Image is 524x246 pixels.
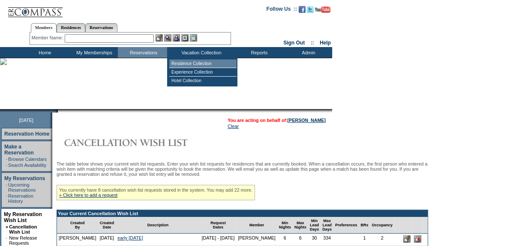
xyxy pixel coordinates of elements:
[287,118,326,123] a: [PERSON_NAME]
[69,47,118,58] td: My Memberships
[169,59,237,68] td: Residence Collection
[98,234,116,246] td: [DATE]
[169,68,237,77] td: Experience Collection
[6,157,7,162] td: ·
[9,224,37,234] a: Cancellation Wish List
[228,118,326,123] span: You are acting on behalf of:
[308,217,321,234] td: Min Lead Days
[57,185,255,200] div: You currently have 8 cancellation wish list requests stored in the system. You may add 22 more.
[98,217,116,234] td: Created Date
[58,109,59,113] img: blank.gif
[315,6,330,13] img: Subscribe to our YouTube Channel
[359,217,370,234] td: BRs
[117,235,143,240] a: early [DATE]
[4,211,42,223] a: My Reservation Wish List
[234,47,283,58] td: Reports
[156,34,163,41] img: b_edit.gif
[283,40,305,46] a: Sign Out
[414,235,421,243] input: Delete this Request
[8,193,33,204] a: Reservation History
[315,9,330,14] a: Subscribe to our YouTube Channel
[4,175,45,181] a: My Reservations
[169,77,237,85] td: Hotel Collection
[173,34,180,41] img: Impersonate
[8,163,46,168] a: Search Availability
[236,217,277,234] td: Member
[320,217,333,234] td: Max Lead Days
[4,144,34,156] a: Make a Reservation
[4,131,49,137] a: Reservation Home
[190,34,197,41] img: b_calculator.gif
[359,234,370,246] td: 1
[57,210,428,217] td: Your Current Cancellation Wish List
[236,234,277,246] td: [PERSON_NAME]
[59,193,117,198] a: » Click here to add a request
[57,23,85,32] a: Residences
[6,193,7,204] td: ·
[55,109,58,113] img: promoShadowLeftCorner.gif
[32,34,65,41] div: Member Name:
[6,182,7,193] td: ·
[283,47,332,58] td: Admin
[200,217,237,234] td: Request Dates
[202,235,235,240] nobr: [DATE] - [DATE]
[293,217,308,234] td: Max Nights
[320,40,331,46] a: Help
[308,234,321,246] td: 30
[164,34,171,41] img: View
[333,217,359,234] td: Preferences
[31,23,57,33] a: Members
[116,217,200,234] td: Description
[57,234,98,246] td: [PERSON_NAME]
[293,234,308,246] td: 6
[8,182,36,193] a: Upcoming Reservations
[57,134,228,151] img: Cancellation Wish List
[19,118,33,123] span: [DATE]
[277,217,293,234] td: Min Nights
[6,235,8,246] td: ·
[19,47,69,58] td: Home
[370,217,395,234] td: Occupancy
[6,163,7,168] td: ·
[228,124,239,129] a: Clear
[118,47,167,58] td: Reservations
[320,234,333,246] td: 334
[299,9,305,14] a: Become our fan on Facebook
[307,6,314,13] img: Follow us on Twitter
[8,157,47,162] a: Browse Calendars
[266,5,297,15] td: Follow Us ::
[311,40,314,46] span: ::
[85,23,117,32] a: Reservations
[299,6,305,13] img: Become our fan on Facebook
[181,34,189,41] img: Reservations
[277,234,293,246] td: 6
[167,47,234,58] td: Vacation Collection
[57,217,98,234] td: Created By
[9,235,37,246] a: New Release Requests
[307,9,314,14] a: Follow us on Twitter
[403,235,410,243] input: Edit this Request
[6,224,8,229] b: »
[370,234,395,246] td: 2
